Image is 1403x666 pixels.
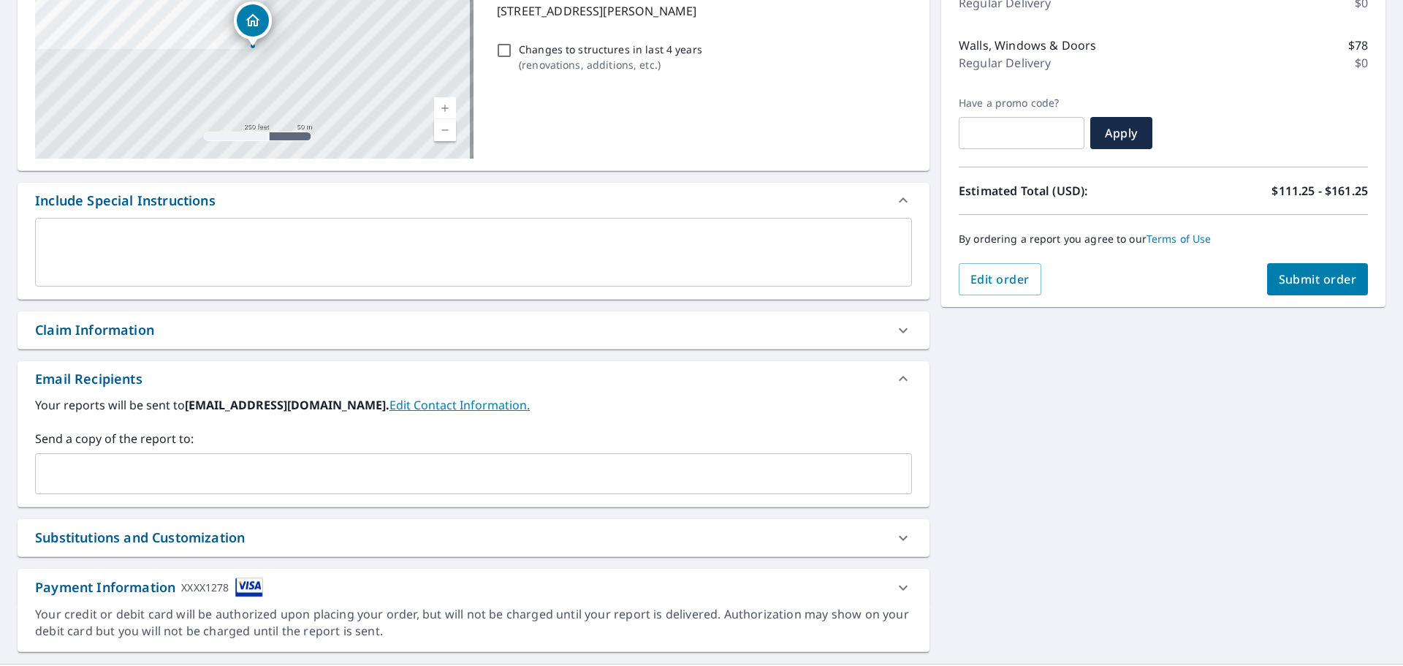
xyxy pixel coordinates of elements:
[1355,54,1368,72] p: $0
[35,528,245,548] div: Substitutions and Customization
[519,57,702,72] p: ( renovations, additions, etc. )
[519,42,702,57] p: Changes to structures in last 4 years
[959,37,1096,54] p: Walls, Windows & Doors
[35,191,216,211] div: Include Special Instructions
[1279,271,1357,287] span: Submit order
[18,183,929,218] div: Include Special Instructions
[18,361,929,396] div: Email Recipients
[185,397,389,413] b: [EMAIL_ADDRESS][DOMAIN_NAME].
[181,578,229,597] div: XXXX1278
[1102,125,1141,141] span: Apply
[497,2,906,20] p: [STREET_ADDRESS][PERSON_NAME]
[18,311,929,349] div: Claim Information
[434,119,456,141] a: Current Level 17, Zoom Out
[35,606,912,640] div: Your credit or debit card will be authorized upon placing your order, but will not be charged unt...
[1271,182,1368,200] p: $111.25 - $161.25
[959,54,1051,72] p: Regular Delivery
[18,569,929,606] div: Payment InformationXXXX1278cardImage
[434,97,456,119] a: Current Level 17, Zoom In
[959,263,1041,295] button: Edit order
[35,578,263,597] div: Payment Information
[389,397,530,413] a: EditContactInfo
[35,396,912,414] label: Your reports will be sent to
[1267,263,1369,295] button: Submit order
[235,578,263,597] img: cardImage
[1348,37,1368,54] p: $78
[959,182,1163,200] p: Estimated Total (USD):
[234,1,272,47] div: Dropped pin, building 1, Residential property, 4022 Beecher Rd Flint, MI 48532
[35,430,912,447] label: Send a copy of the report to:
[35,369,142,389] div: Email Recipients
[35,320,154,340] div: Claim Information
[1147,232,1212,246] a: Terms of Use
[970,271,1030,287] span: Edit order
[959,97,1084,110] label: Have a promo code?
[959,232,1368,246] p: By ordering a report you agree to our
[18,519,929,556] div: Substitutions and Customization
[1090,117,1152,149] button: Apply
